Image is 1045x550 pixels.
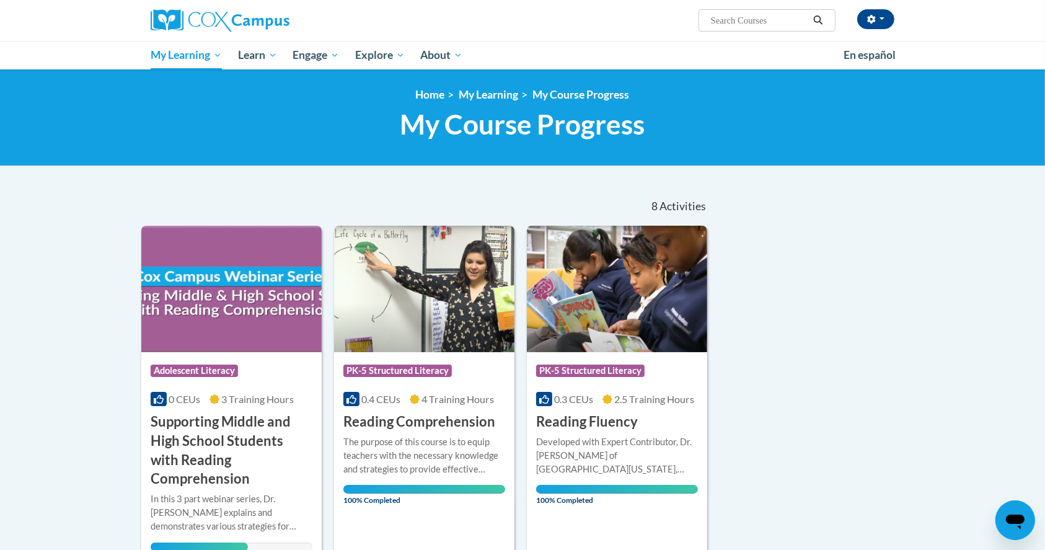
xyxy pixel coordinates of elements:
div: Main menu [132,41,913,69]
span: PK-5 Structured Literacy [343,365,452,377]
span: 100% Completed [343,485,505,505]
span: 0 CEUs [169,393,200,405]
div: Developed with Expert Contributor, Dr. [PERSON_NAME] of [GEOGRAPHIC_DATA][US_STATE], [GEOGRAPHIC_... [536,435,698,476]
span: 8 [651,200,658,213]
span: PK-5 Structured Literacy [536,365,645,377]
div: In this 3 part webinar series, Dr. [PERSON_NAME] explains and demonstrates various strategies for... [151,492,312,533]
a: Learn [230,41,285,69]
span: My Course Progress [400,108,645,141]
button: Search [809,13,827,28]
span: 4 Training Hours [421,393,494,405]
div: The purpose of this course is to equip teachers with the necessary knowledge and strategies to pr... [343,435,505,476]
span: My Learning [151,48,222,63]
a: Engage [284,41,347,69]
div: Your progress [343,485,505,494]
a: Home [416,88,445,101]
img: Course Logo [141,226,322,352]
span: 3 Training Hours [221,393,294,405]
a: Cox Campus [151,9,386,32]
button: Account Settings [857,9,894,29]
span: Activities [659,200,706,213]
div: Your progress [536,485,698,494]
h3: Supporting Middle and High School Students with Reading Comprehension [151,412,312,489]
span: 2.5 Training Hours [614,393,694,405]
span: 0.4 CEUs [361,393,400,405]
h3: Reading Comprehension [343,412,495,432]
span: 100% Completed [536,485,698,505]
span: En español [844,48,896,61]
h3: Reading Fluency [536,412,638,432]
img: Cox Campus [151,9,289,32]
img: Course Logo [527,226,707,352]
span: Adolescent Literacy [151,365,238,377]
span: 0.3 CEUs [554,393,593,405]
iframe: Button to launch messaging window [995,500,1035,540]
a: My Learning [143,41,230,69]
span: Explore [355,48,405,63]
span: About [420,48,462,63]
a: My Course Progress [533,88,630,101]
a: Explore [347,41,413,69]
input: Search Courses [710,13,809,28]
a: My Learning [459,88,519,101]
a: About [413,41,471,69]
a: En español [836,42,904,68]
img: Course Logo [334,226,514,352]
span: Learn [238,48,277,63]
span: Engage [293,48,339,63]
